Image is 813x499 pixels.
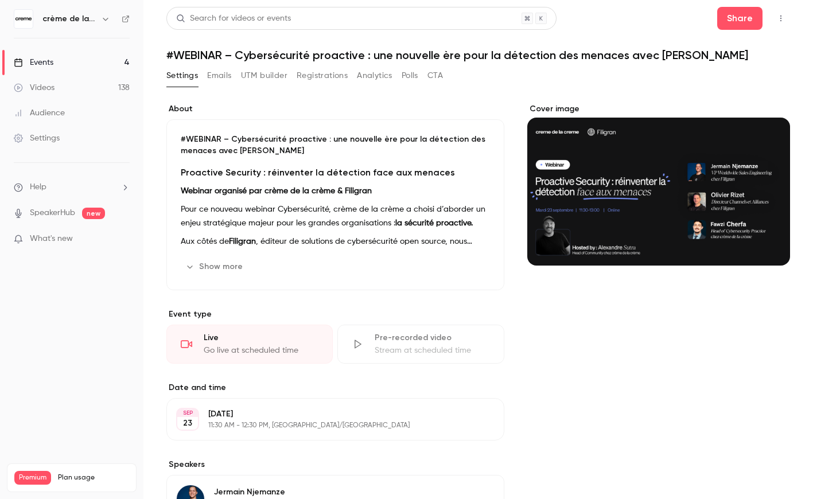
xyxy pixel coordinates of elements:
[183,418,192,429] p: 23
[297,67,348,85] button: Registrations
[166,48,790,62] h1: #WEBINAR – Cybersécurité proactive : une nouvelle ère pour la détection des menaces avec [PERSON_...
[116,234,130,244] iframe: Noticeable Trigger
[176,13,291,25] div: Search for videos or events
[204,332,318,344] div: Live
[42,13,96,25] h6: crème de la crème
[229,237,256,245] strong: Filigran
[402,67,418,85] button: Polls
[207,67,231,85] button: Emails
[208,408,444,420] p: [DATE]
[166,103,504,115] label: About
[181,187,372,195] strong: Webinar organisé par crème de la crème & Filigran
[717,7,763,30] button: Share
[375,332,489,344] div: Pre-recorded video
[527,103,790,115] label: Cover image
[208,421,444,430] p: 11:30 AM - 12:30 PM, [GEOGRAPHIC_DATA]/[GEOGRAPHIC_DATA]
[177,409,198,417] div: SEP
[375,345,489,356] div: Stream at scheduled time
[204,345,318,356] div: Go live at scheduled time
[82,208,105,219] span: new
[58,473,129,482] span: Plan usage
[181,166,490,180] h3: Proactive Security : réinventer la détection face aux menaces
[14,10,33,28] img: crème de la crème
[166,325,333,364] div: LiveGo live at scheduled time
[30,207,75,219] a: SpeakerHub
[181,134,490,157] p: #WEBINAR – Cybersécurité proactive : une nouvelle ère pour la détection des menaces avec [PERSON_...
[166,459,504,470] label: Speakers
[181,258,250,276] button: Show more
[527,103,790,266] section: Cover image
[14,82,55,93] div: Videos
[14,181,130,193] li: help-dropdown-opener
[337,325,504,364] div: Pre-recorded videoStream at scheduled time
[166,67,198,85] button: Settings
[30,181,46,193] span: Help
[241,67,287,85] button: UTM builder
[181,235,490,248] p: Aux côtés de , éditeur de solutions de cybersécurité open source, nous explorerons comment dépass...
[166,309,504,320] p: Event type
[30,233,73,245] span: What's new
[14,57,53,68] div: Events
[214,486,430,498] p: Jermain Njemanze
[14,107,65,119] div: Audience
[357,67,392,85] button: Analytics
[14,132,60,144] div: Settings
[395,219,473,227] strong: la sécurité proactive.
[181,202,490,230] p: Pour ce nouveau webinar Cybersécurité, crème de la crème a choisi d’aborder un enjeu stratégique ...
[166,382,504,393] label: Date and time
[14,471,51,485] span: Premium
[427,67,443,85] button: CTA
